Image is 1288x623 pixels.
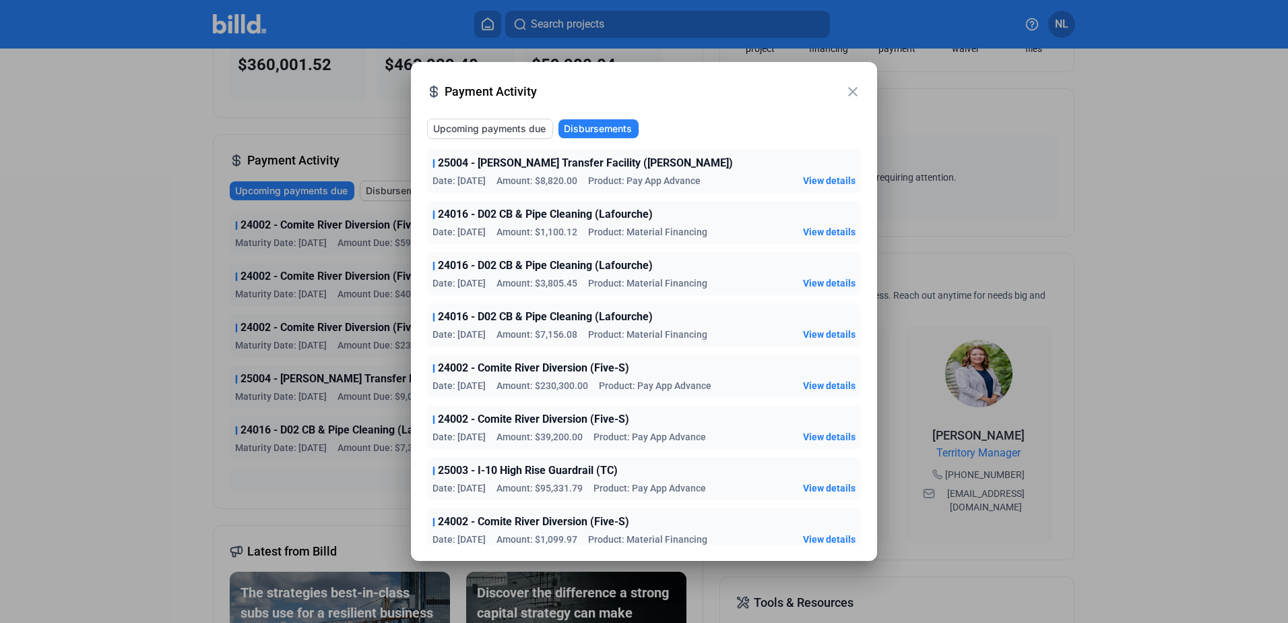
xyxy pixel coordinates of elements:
[588,174,701,187] span: Product: Pay App Advance
[496,430,583,444] span: Amount: $39,200.00
[496,533,577,546] span: Amount: $1,099.97
[432,225,486,239] span: Date: [DATE]
[803,430,856,444] button: View details
[438,155,733,171] span: 25004 - [PERSON_NAME] Transfer Facility ([PERSON_NAME])
[438,463,618,479] span: 25003 - I-10 High Rise Guardrail (TC)
[496,481,583,495] span: Amount: $95,331.79
[432,533,486,546] span: Date: [DATE]
[438,206,653,222] span: 24016 - D02 CB & Pipe Cleaning (Lafourche)
[432,276,486,290] span: Date: [DATE]
[438,360,629,376] span: 24002 - Comite River Diversion (Five-S)
[803,225,856,239] button: View details
[496,225,577,239] span: Amount: $1,100.12
[558,119,639,138] button: Disbursements
[588,533,707,546] span: Product: Material Financing
[438,514,629,530] span: 24002 - Comite River Diversion (Five-S)
[593,481,706,495] span: Product: Pay App Advance
[588,328,707,341] span: Product: Material Financing
[438,258,653,274] span: 24016 - D02 CB & Pipe Cleaning (Lafourche)
[433,122,546,136] span: Upcoming payments due
[432,379,486,392] span: Date: [DATE]
[588,225,707,239] span: Product: Material Financing
[427,119,553,139] button: Upcoming payments due
[845,84,861,100] mat-icon: close
[803,328,856,341] button: View details
[432,174,486,187] span: Date: [DATE]
[432,328,486,341] span: Date: [DATE]
[803,481,856,495] button: View details
[564,122,632,136] span: Disbursements
[438,411,629,427] span: 24002 - Comite River Diversion (Five-S)
[432,481,486,495] span: Date: [DATE]
[588,276,707,290] span: Product: Material Financing
[432,430,486,444] span: Date: [DATE]
[496,379,588,392] span: Amount: $230,300.00
[803,533,856,546] button: View details
[803,174,856,187] button: View details
[438,309,653,325] span: 24016 - D02 CB & Pipe Cleaning (Lafourche)
[496,328,577,341] span: Amount: $7,156.08
[593,430,706,444] span: Product: Pay App Advance
[496,276,577,290] span: Amount: $3,805.45
[803,379,856,392] button: View details
[599,379,711,392] span: Product: Pay App Advance
[496,174,577,187] span: Amount: $8,820.00
[803,276,856,290] button: View details
[445,82,845,101] span: Payment Activity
